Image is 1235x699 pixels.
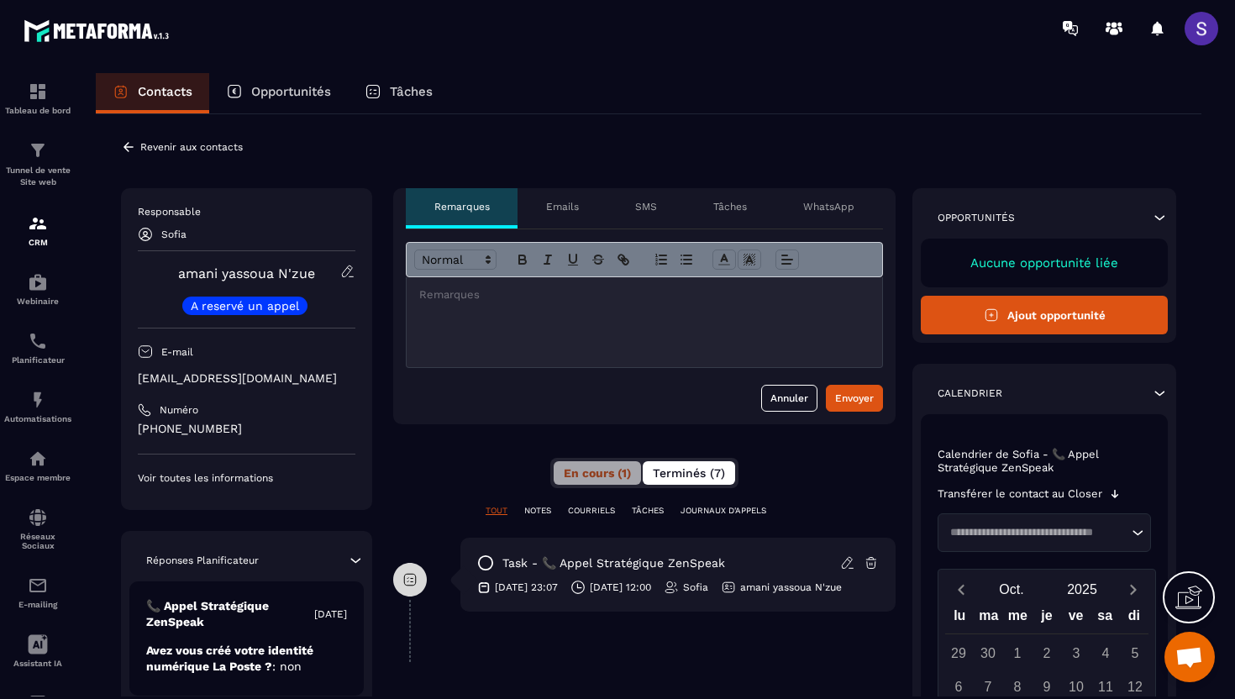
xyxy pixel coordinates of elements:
p: Emails [546,200,579,213]
p: Tableau de bord [4,106,71,115]
p: Remarques [434,200,490,213]
p: COURRIELS [568,505,615,517]
a: Opportunités [209,73,348,113]
div: sa [1090,604,1120,633]
a: amani yassoua N'zue [178,265,315,281]
a: Tâches [348,73,449,113]
p: Contacts [138,84,192,99]
button: Next month [1117,578,1148,601]
p: CRM [4,238,71,247]
button: Terminés (7) [643,461,735,485]
p: Opportunités [251,84,331,99]
div: ve [1061,604,1090,633]
a: emailemailE-mailing [4,563,71,622]
img: formation [28,213,48,234]
p: Transférer le contact au Closer [938,487,1102,501]
img: formation [28,81,48,102]
p: E-mailing [4,600,71,609]
img: formation [28,140,48,160]
div: ma [975,604,1004,633]
div: 3 [1062,639,1091,668]
button: Open months overlay [976,575,1047,604]
a: schedulerschedulerPlanificateur [4,318,71,377]
p: Réseaux Sociaux [4,532,71,550]
button: Open years overlay [1047,575,1117,604]
p: E-mail [161,345,193,359]
p: Planificateur [4,355,71,365]
div: 30 [974,639,1003,668]
div: Envoyer [835,390,874,407]
div: Ouvrir le chat [1164,632,1215,682]
a: automationsautomationsEspace membre [4,436,71,495]
p: [DATE] 23:07 [495,581,558,594]
p: Webinaire [4,297,71,306]
p: Voir toutes les informations [138,471,355,485]
p: Numéro [160,403,198,417]
img: automations [28,449,48,469]
p: Tâches [713,200,747,213]
div: 1 [1003,639,1033,668]
p: Réponses Planificateur [146,554,259,567]
button: Ajout opportunité [921,296,1168,334]
img: scheduler [28,331,48,351]
span: : non [272,660,302,673]
div: me [1003,604,1033,633]
img: email [28,575,48,596]
img: automations [28,272,48,292]
p: Sofia [683,581,708,594]
div: 5 [1121,639,1150,668]
p: [DATE] [314,607,347,621]
a: formationformationTunnel de vente Site web [4,128,71,201]
div: 4 [1091,639,1121,668]
p: WhatsApp [803,200,854,213]
p: Automatisations [4,414,71,423]
a: formationformationTableau de bord [4,69,71,128]
div: je [1033,604,1062,633]
p: NOTES [524,505,551,517]
p: TÂCHES [632,505,664,517]
p: Revenir aux contacts [140,141,243,153]
a: social-networksocial-networkRéseaux Sociaux [4,495,71,563]
p: amani yassoua N'zue [740,581,842,594]
div: Search for option [938,513,1151,552]
p: [DATE] 12:00 [590,581,651,594]
div: di [1119,604,1148,633]
p: Aucune opportunité liée [938,255,1151,271]
button: En cours (1) [554,461,641,485]
p: Assistant IA [4,659,71,668]
img: logo [24,15,175,46]
p: SMS [635,200,657,213]
p: Opportunités [938,211,1015,224]
p: [PHONE_NUMBER] [138,421,355,437]
p: Calendrier de Sofia - 📞 Appel Stratégique ZenSpeak [938,448,1151,475]
a: Assistant IA [4,622,71,681]
button: Previous month [945,578,976,601]
p: [EMAIL_ADDRESS][DOMAIN_NAME] [138,371,355,386]
button: Annuler [761,385,817,412]
div: lu [945,604,975,633]
a: formationformationCRM [4,201,71,260]
div: 2 [1033,639,1062,668]
img: automations [28,390,48,410]
a: automationsautomationsAutomatisations [4,377,71,436]
span: Terminés (7) [653,466,725,480]
a: Contacts [96,73,209,113]
p: Tâches [390,84,433,99]
div: 29 [944,639,974,668]
p: Avez vous créé votre identité numérique La Poste ? [146,643,347,675]
p: Tunnel de vente Site web [4,165,71,188]
a: automationsautomationsWebinaire [4,260,71,318]
img: social-network [28,507,48,528]
button: Envoyer [826,385,883,412]
p: 📞 Appel Stratégique ZenSpeak [146,598,314,630]
p: Sofia [161,229,187,240]
p: Espace membre [4,473,71,482]
p: Calendrier [938,386,1002,400]
span: En cours (1) [564,466,631,480]
p: task - 📞 Appel Stratégique ZenSpeak [502,555,725,571]
p: A reservé un appel [191,300,299,312]
input: Search for option [944,524,1127,541]
p: TOUT [486,505,507,517]
p: Responsable [138,205,355,218]
p: JOURNAUX D'APPELS [681,505,766,517]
